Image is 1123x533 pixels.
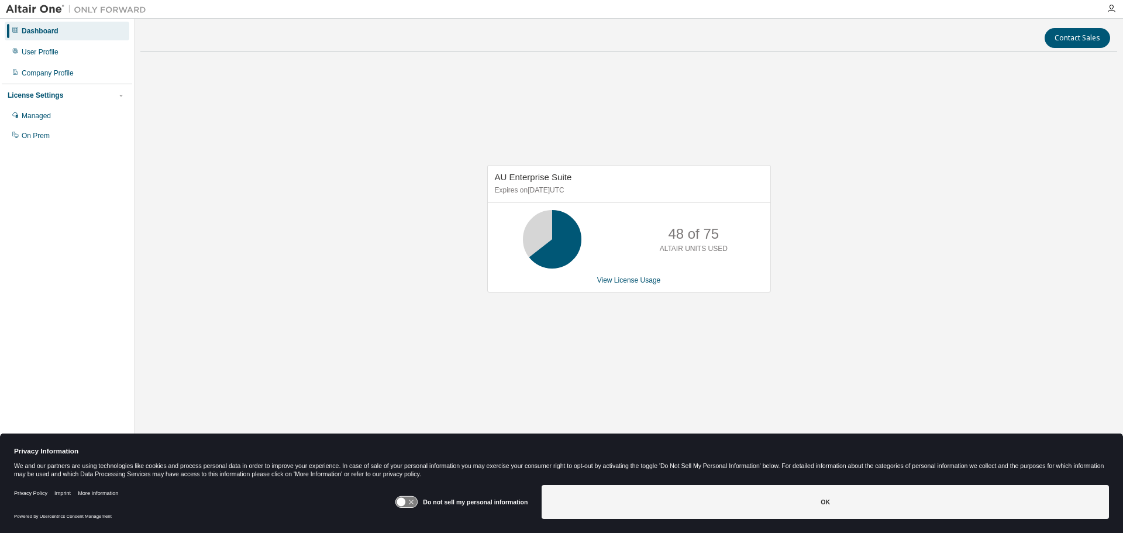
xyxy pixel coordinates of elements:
[495,172,572,182] span: AU Enterprise Suite
[495,185,760,195] p: Expires on [DATE] UTC
[668,224,719,244] p: 48 of 75
[22,111,51,121] div: Managed
[597,276,661,284] a: View License Usage
[660,244,728,254] p: ALTAIR UNITS USED
[22,47,58,57] div: User Profile
[22,68,74,78] div: Company Profile
[22,26,58,36] div: Dashboard
[22,131,50,140] div: On Prem
[6,4,152,15] img: Altair One
[1045,28,1110,48] button: Contact Sales
[8,91,63,100] div: License Settings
